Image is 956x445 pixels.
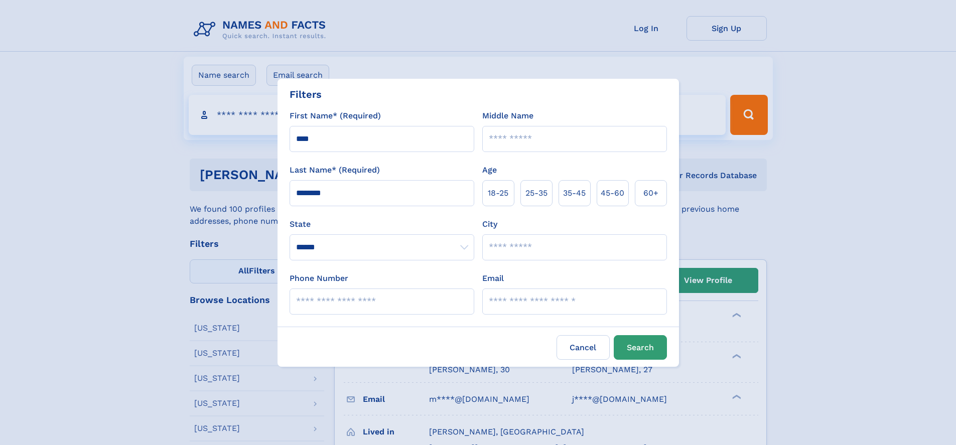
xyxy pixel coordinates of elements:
[557,335,610,360] label: Cancel
[563,187,586,199] span: 35‑45
[290,87,322,102] div: Filters
[614,335,667,360] button: Search
[482,164,497,176] label: Age
[290,218,474,230] label: State
[488,187,508,199] span: 18‑25
[290,110,381,122] label: First Name* (Required)
[482,272,504,284] label: Email
[290,272,348,284] label: Phone Number
[601,187,624,199] span: 45‑60
[482,110,533,122] label: Middle Name
[482,218,497,230] label: City
[525,187,548,199] span: 25‑35
[643,187,658,199] span: 60+
[290,164,380,176] label: Last Name* (Required)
